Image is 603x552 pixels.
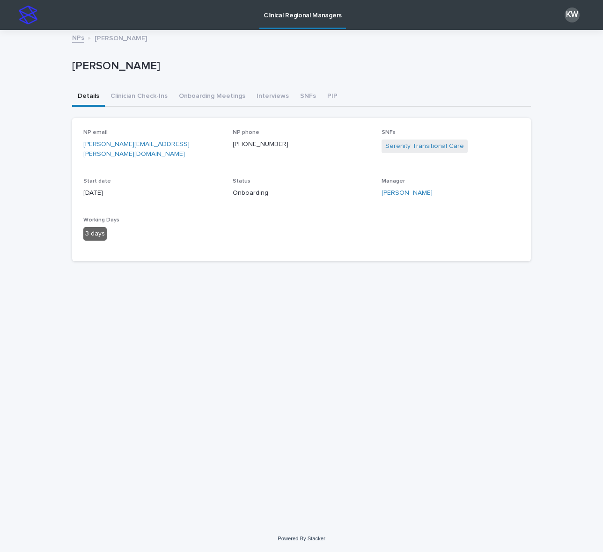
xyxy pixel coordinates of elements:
[83,217,119,223] span: Working Days
[233,130,259,135] span: NP phone
[83,141,190,157] a: [PERSON_NAME][EMAIL_ADDRESS][PERSON_NAME][DOMAIN_NAME]
[105,87,173,107] button: Clinician Check-Ins
[322,87,343,107] button: PIP
[19,6,37,24] img: stacker-logo-s-only.png
[83,130,108,135] span: NP email
[173,87,251,107] button: Onboarding Meetings
[83,227,107,241] div: 3 days
[72,87,105,107] button: Details
[278,536,325,541] a: Powered By Stacker
[385,141,464,151] a: Serenity Transitional Care
[565,7,580,22] div: KW
[294,87,322,107] button: SNFs
[83,178,111,184] span: Start date
[83,188,221,198] p: [DATE]
[251,87,294,107] button: Interviews
[72,32,84,43] a: NPs
[233,141,288,147] a: [PHONE_NUMBER]
[72,59,527,73] p: [PERSON_NAME]
[233,188,371,198] p: Onboarding
[382,130,396,135] span: SNFs
[95,32,147,43] p: [PERSON_NAME]
[382,188,433,198] a: [PERSON_NAME]
[382,178,405,184] span: Manager
[233,178,250,184] span: Status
